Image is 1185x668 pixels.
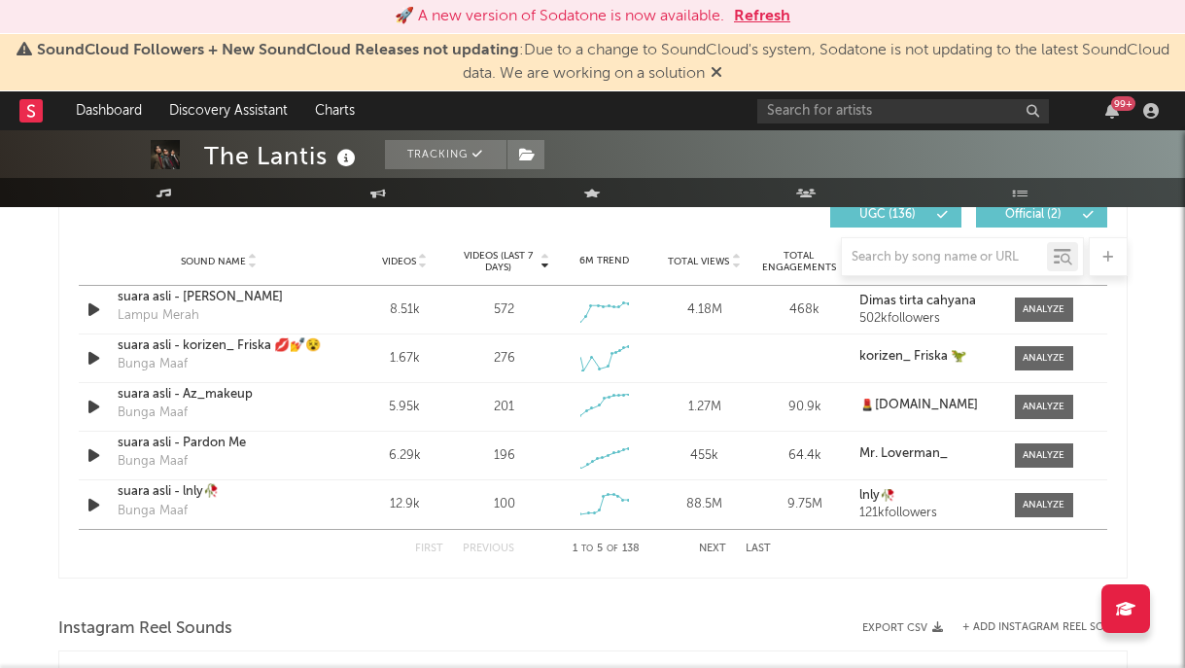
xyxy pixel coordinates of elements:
div: 6.29k [360,446,450,466]
input: Search by song name or URL [842,250,1047,265]
button: Tracking [385,140,506,169]
div: Bunga Maaf [118,502,188,521]
span: to [581,545,593,553]
a: lnly🥀 [859,489,994,503]
div: 12.9k [360,495,450,514]
span: Official ( 2 ) [989,209,1078,221]
a: Mr. Loverman_ [859,447,994,461]
strong: 💄[DOMAIN_NAME] [859,399,978,411]
button: First [415,544,443,554]
button: Next [699,544,726,554]
a: Dimas tirta cahyana [859,295,994,308]
div: 🚀 A new version of Sodatone is now available. [395,5,724,28]
button: 99+ [1105,103,1119,119]
button: UGC(136) [830,202,961,228]
div: Bunga Maaf [118,404,188,423]
div: 1.67k [360,349,450,369]
div: 276 [494,349,515,369]
div: 88.5M [659,495,749,514]
div: 64.4k [759,446,850,466]
div: 468k [759,300,850,320]
div: 1 5 138 [553,538,660,561]
strong: korizen_ Friska 🦖 [859,350,966,363]
button: Last [746,544,771,554]
button: Export CSV [862,622,943,634]
button: Refresh [734,5,790,28]
div: 455k [659,446,749,466]
div: Lampu Merah [118,306,199,326]
strong: Dimas tirta cahyana [859,295,976,307]
a: suara asli - lnly🥀 [118,482,321,502]
div: Bunga Maaf [118,452,188,472]
div: 9.75M [759,495,850,514]
div: 4.18M [659,300,749,320]
span: Dismiss [711,66,722,82]
strong: Mr. Loverman_ [859,447,948,460]
a: suara asli - korizen_ Friska 💋💅😵 [118,336,321,356]
a: Discovery Assistant [156,91,301,130]
button: Official(2) [976,202,1107,228]
a: korizen_ Friska 🦖 [859,350,994,364]
strong: lnly🥀 [859,489,895,502]
a: Charts [301,91,368,130]
div: + Add Instagram Reel Sound [943,622,1128,633]
div: 1.27M [659,398,749,417]
div: The Lantis [204,140,361,172]
a: Dashboard [62,91,156,130]
div: 5.95k [360,398,450,417]
a: suara asli - [PERSON_NAME] [118,288,321,307]
div: 201 [494,398,514,417]
span: UGC ( 136 ) [843,209,932,221]
a: suara asli - Az_makeup [118,385,321,404]
div: 100 [494,495,515,514]
div: Bunga Maaf [118,355,188,374]
button: Previous [463,544,514,554]
a: 💄[DOMAIN_NAME] [859,399,994,412]
button: + Add Instagram Reel Sound [962,622,1128,633]
div: 572 [494,300,514,320]
input: Search for artists [757,99,1049,123]
div: 99 + [1111,96,1135,111]
div: 121k followers [859,507,994,520]
span: SoundCloud Followers + New SoundCloud Releases not updating [37,43,519,58]
div: 196 [494,446,515,466]
div: 8.51k [360,300,450,320]
span: of [607,545,618,553]
span: Instagram Reel Sounds [58,617,232,641]
span: : Due to a change to SoundCloud's system, Sodatone is not updating to the latest SoundCloud data.... [37,43,1169,82]
div: 502k followers [859,312,994,326]
a: suara asli - Pardon Me [118,434,321,453]
div: 90.9k [759,398,850,417]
